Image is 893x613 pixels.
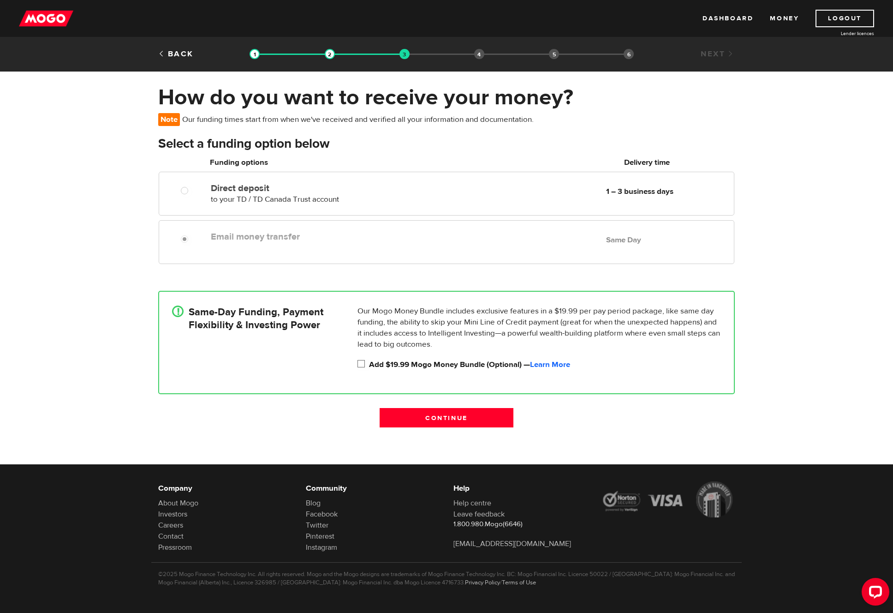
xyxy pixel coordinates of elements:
[606,186,673,197] b: 1 – 3 business days
[606,235,641,245] b: Same Day
[158,521,183,530] a: Careers
[306,543,337,552] a: Instagram
[211,183,423,194] label: Direct deposit
[211,231,423,242] label: Email money transfer
[306,499,321,508] a: Blog
[502,579,536,586] a: Terms of Use
[530,360,570,370] a: Learn More
[854,574,893,613] iframe: LiveChat chat widget
[158,483,292,494] h6: Company
[211,194,339,204] span: to your TD / TD Canada Trust account
[306,532,334,541] a: Pinterest
[399,49,410,59] img: transparent-188c492fd9eaac0f573672f40bb141c2.gif
[250,49,260,59] img: transparent-188c492fd9eaac0f573672f40bb141c2.gif
[189,306,323,331] h4: Same-Day Funding, Payment Flexibility & Investing Power
[816,10,874,27] a: Logout
[325,49,335,59] img: transparent-188c492fd9eaac0f573672f40bb141c2.gif
[601,481,735,517] img: legal-icons-92a2ffecb4d32d839781d1b4e4802d7b.png
[210,157,423,168] h6: Funding options
[306,521,328,530] a: Twitter
[19,10,73,27] img: mogo_logo-11ee424be714fa7cbb0f0f49df9e16ec.png
[369,359,721,370] label: Add $19.99 Mogo Money Bundle (Optional) —
[158,113,180,126] span: Note
[453,520,587,529] p: 1.800.980.Mogo(6646)
[158,499,198,508] a: About Mogo
[172,306,184,317] div: !
[453,510,505,519] a: Leave feedback
[306,510,338,519] a: Facebook
[453,483,587,494] h6: Help
[306,483,440,494] h6: Community
[453,539,571,548] a: [EMAIL_ADDRESS][DOMAIN_NAME]
[158,510,187,519] a: Investors
[158,85,735,109] h1: How do you want to receive your money?
[357,306,721,350] p: Our Mogo Money Bundle includes exclusive features in a $19.99 per pay period package, like same d...
[158,532,184,541] a: Contact
[158,543,192,552] a: Pressroom
[380,408,513,427] input: Continue
[158,113,538,126] p: Our funding times start from when we've received and verified all your information and documentat...
[562,157,731,168] h6: Delivery time
[770,10,799,27] a: Money
[158,137,735,151] h3: Select a funding option below
[465,579,500,586] a: Privacy Policy
[702,10,753,27] a: Dashboard
[357,359,369,371] input: Add $19.99 Mogo Money Bundle (Optional) &mdash; <a id="loan_application_mini_bundle_learn_more" h...
[158,49,194,59] a: Back
[158,570,735,587] p: ©2025 Mogo Finance Technology Inc. All rights reserved. Mogo and the Mogo designs are trademarks ...
[701,49,735,59] a: Next
[805,30,874,37] a: Lender licences
[453,499,491,508] a: Help centre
